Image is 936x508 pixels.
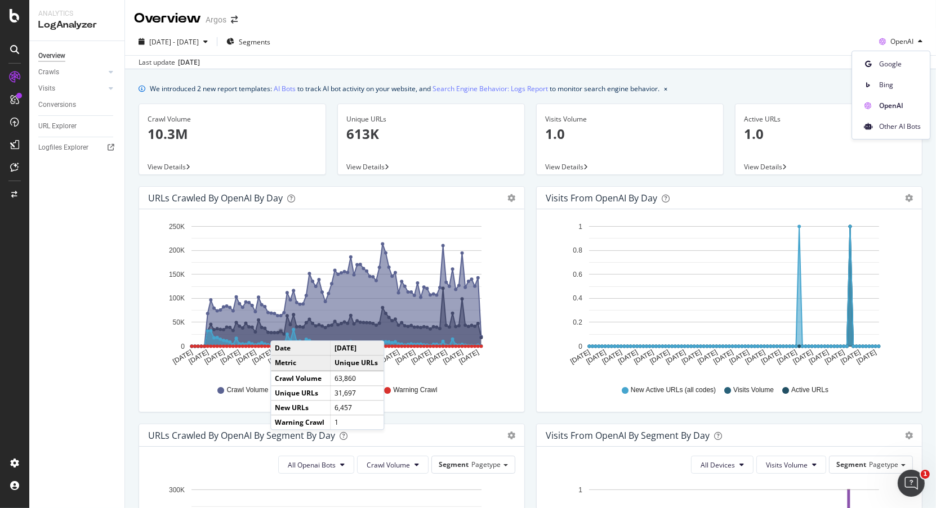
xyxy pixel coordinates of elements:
[890,37,913,46] span: OpenAI
[439,460,469,469] span: Segment
[188,348,210,366] text: [DATE]
[766,460,808,470] span: Visits Volume
[271,356,331,371] td: Metric
[879,80,921,90] span: Bing
[546,218,908,375] svg: A chart.
[661,80,670,97] button: close banner
[38,142,117,154] a: Logfiles Explorer
[139,83,922,95] div: info banner
[38,99,76,111] div: Conversions
[235,348,257,366] text: [DATE]
[38,120,117,132] a: URL Explorer
[898,470,925,497] iframe: Intercom live chat
[346,162,385,172] span: View Details
[357,456,429,474] button: Crawl Volume
[691,456,754,474] button: All Devices
[331,371,384,386] td: 63,860
[148,218,511,375] div: A chart.
[573,295,582,303] text: 0.4
[744,162,782,172] span: View Details
[632,348,655,366] text: [DATE]
[879,59,921,69] span: Google
[855,348,878,366] text: [DATE]
[226,385,268,395] span: Crawl Volume
[546,430,710,441] div: Visits from OpenAI By Segment By Day
[148,192,283,204] div: URLs Crawled by OpenAI by day
[169,247,185,255] text: 200K
[38,19,115,32] div: LogAnalyzer
[665,348,687,366] text: [DATE]
[744,114,913,124] div: Active URLs
[38,83,55,95] div: Visits
[442,348,464,366] text: [DATE]
[617,348,639,366] text: [DATE]
[546,192,657,204] div: Visits from OpenAI by day
[148,430,335,441] div: URLs Crawled by OpenAI By Segment By Day
[791,385,828,395] span: Active URLs
[367,460,410,470] span: Crawl Volume
[231,16,238,24] div: arrow-right-arrow-left
[578,223,582,231] text: 1
[288,460,336,470] span: All Openai Bots
[410,348,433,366] text: [DATE]
[271,401,331,415] td: New URLs
[148,114,317,124] div: Crawl Volume
[274,83,296,95] a: AI Bots
[585,348,608,366] text: [DATE]
[169,486,185,494] text: 300K
[222,33,275,51] button: Segments
[331,341,384,356] td: [DATE]
[545,114,715,124] div: Visits Volume
[744,124,913,143] p: 1.0
[471,460,501,469] span: Pagetype
[346,124,516,143] p: 613K
[433,83,548,95] a: Search Engine Behavior: Logs Report
[378,348,401,366] text: [DATE]
[219,348,242,366] text: [DATE]
[239,37,270,47] span: Segments
[545,124,715,143] p: 1.0
[573,247,582,255] text: 0.8
[169,271,185,278] text: 150K
[271,415,331,430] td: Warning Crawl
[38,66,59,78] div: Crawls
[756,456,826,474] button: Visits Volume
[38,83,105,95] a: Visits
[394,348,417,366] text: [DATE]
[331,415,384,430] td: 1
[271,371,331,386] td: Crawl Volume
[836,460,866,469] span: Segment
[393,385,437,395] span: Warning Crawl
[875,33,927,51] button: OpenAI
[149,37,199,47] span: [DATE] - [DATE]
[649,348,671,366] text: [DATE]
[728,348,751,366] text: [DATE]
[134,33,212,51] button: [DATE] - [DATE]
[879,122,921,132] span: Other AI Bots
[38,9,115,19] div: Analytics
[776,348,799,366] text: [DATE]
[251,348,274,366] text: [DATE]
[38,99,117,111] a: Conversions
[169,295,185,303] text: 100K
[808,348,830,366] text: [DATE]
[38,50,117,62] a: Overview
[869,460,898,469] span: Pagetype
[744,348,766,366] text: [DATE]
[507,194,515,202] div: gear
[712,348,735,366] text: [DATE]
[823,348,846,366] text: [DATE]
[331,386,384,401] td: 31,697
[169,223,185,231] text: 250K
[458,348,480,366] text: [DATE]
[271,341,331,356] td: Date
[134,9,201,28] div: Overview
[150,83,659,95] div: We introduced 2 new report templates: to track AI bot activity on your website, and to monitor se...
[203,348,226,366] text: [DATE]
[905,194,913,202] div: gear
[278,456,354,474] button: All Openai Bots
[573,271,582,278] text: 0.6
[545,162,583,172] span: View Details
[38,142,88,154] div: Logfiles Explorer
